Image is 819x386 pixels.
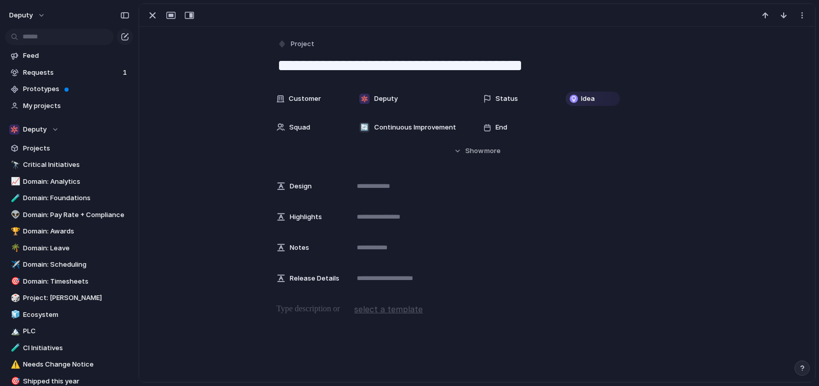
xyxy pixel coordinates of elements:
div: 🔭 [11,159,18,171]
a: ✈️Domain: Scheduling [5,257,133,272]
span: Domain: Awards [23,226,130,237]
span: Design [290,181,312,191]
button: ✈️ [9,260,19,270]
button: Project [275,37,317,52]
div: 🌴 [11,242,18,254]
a: 🎲Project: [PERSON_NAME] [5,290,133,306]
button: Showmore [276,142,678,160]
span: Domain: Foundations [23,193,130,203]
span: deputy [9,10,33,20]
button: 🧊 [9,310,19,320]
span: Critical Initiatives [23,160,130,170]
button: ⚠️ [9,359,19,370]
button: 🌴 [9,243,19,253]
span: Requests [23,68,120,78]
div: 🔄 [359,122,370,133]
span: End [495,122,507,133]
a: Feed [5,48,133,63]
span: Deputy [23,124,47,135]
div: 🧪 [11,342,18,354]
div: 📈 [11,176,18,187]
span: Domain: Leave [23,243,130,253]
button: 🧪 [9,343,19,353]
a: My projects [5,98,133,114]
span: Squad [289,122,310,133]
div: 🏔️ [11,326,18,337]
span: Project: [PERSON_NAME] [23,293,130,303]
span: Continuous Improvement [374,122,456,133]
div: 🎯 [11,275,18,287]
span: more [484,146,501,156]
button: 🔭 [9,160,19,170]
a: 🧪Domain: Foundations [5,190,133,206]
span: PLC [23,326,130,336]
span: Notes [290,243,309,253]
span: Prototypes [23,84,130,94]
span: Deputy [374,94,398,104]
a: Prototypes [5,81,133,97]
div: ⚠️ [11,359,18,371]
button: 🎲 [9,293,19,303]
button: deputy [5,7,51,24]
a: 🏔️PLC [5,324,133,339]
span: Release Details [290,273,339,284]
div: 🏆 [11,226,18,238]
span: My projects [23,101,130,111]
button: 🏆 [9,226,19,237]
span: Status [495,94,518,104]
button: 👽 [9,210,19,220]
a: 🏆Domain: Awards [5,224,133,239]
span: Needs Change Notice [23,359,130,370]
span: 1 [123,68,129,78]
span: Customer [289,94,321,104]
span: Domain: Scheduling [23,260,130,270]
span: Domain: Timesheets [23,276,130,287]
button: 🎯 [9,276,19,287]
span: select a template [354,303,423,315]
a: 👽Domain: Pay Rate + Compliance [5,207,133,223]
button: Deputy [5,122,133,137]
button: 🏔️ [9,326,19,336]
a: 🎯Domain: Timesheets [5,274,133,289]
a: 🌴Domain: Leave [5,241,133,256]
div: 👽 [11,209,18,221]
a: Requests1 [5,65,133,80]
div: ✈️ [11,259,18,271]
a: ⚠️Needs Change Notice [5,357,133,372]
span: Show [465,146,484,156]
a: 🧊Ecosystem [5,307,133,323]
a: 🧪CI Initiatives [5,340,133,356]
span: Feed [23,51,130,61]
button: 📈 [9,177,19,187]
a: 📈Domain: Analytics [5,174,133,189]
div: 🎲 [11,292,18,304]
span: Domain: Analytics [23,177,130,187]
div: 🧪 [11,192,18,204]
span: Idea [581,94,595,104]
button: select a template [353,302,424,317]
span: CI Initiatives [23,343,130,353]
span: Domain: Pay Rate + Compliance [23,210,130,220]
span: Project [291,39,314,49]
span: Projects [23,143,130,154]
a: 🔭Critical Initiatives [5,157,133,173]
button: 🧪 [9,193,19,203]
span: Ecosystem [23,310,130,320]
div: 🧊 [11,309,18,320]
a: Projects [5,141,133,156]
span: Highlights [290,212,322,222]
